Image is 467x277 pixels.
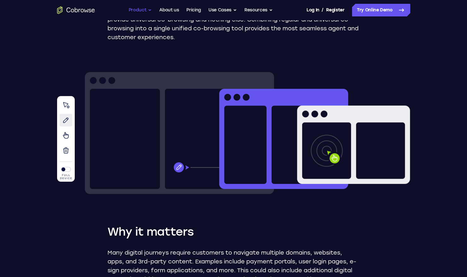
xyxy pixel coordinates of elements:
[57,6,95,14] a: Go to the home page
[129,4,152,16] button: Product
[244,4,273,16] button: Resources
[322,6,324,14] span: /
[208,4,237,16] button: Use Cases
[306,4,319,16] a: Log In
[159,4,179,16] a: About us
[108,6,360,42] p: Most co-browsing vendors do not provide a universal co-browsing mode. Or, they only provide unive...
[352,4,410,16] a: Try Online Demo
[108,224,360,239] h2: Why it matters
[57,72,410,194] img: Window wireframes with cobrowse components
[186,4,201,16] a: Pricing
[326,4,344,16] a: Register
